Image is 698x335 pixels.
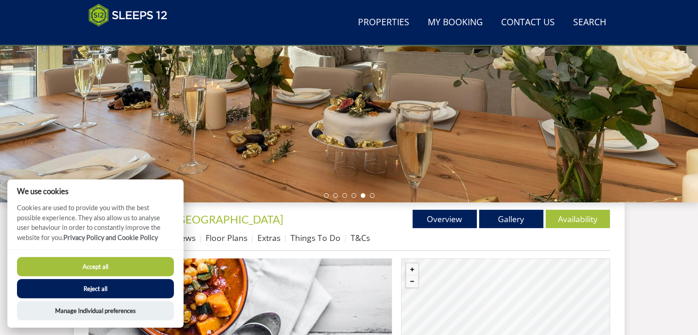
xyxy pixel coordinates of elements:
[63,234,158,241] a: Privacy Policy and Cookie Policy
[354,12,413,33] a: Properties
[7,203,184,249] p: Cookies are used to provide you with the best possible experience. They also allow us to analyse ...
[17,279,174,298] button: Reject all
[89,4,168,27] img: Sleeps 12
[546,210,610,228] a: Availability
[17,301,174,320] button: Manage Individual preferences
[7,187,184,195] h2: We use cookies
[174,212,283,226] a: [GEOGRAPHIC_DATA]
[479,210,543,228] a: Gallery
[170,212,283,226] span: -
[206,232,247,243] a: Floor Plans
[570,12,610,33] a: Search
[406,263,418,275] button: Zoom in
[84,32,180,40] iframe: Customer reviews powered by Trustpilot
[351,232,370,243] a: T&Cs
[413,210,477,228] a: Overview
[497,12,558,33] a: Contact Us
[406,275,418,287] button: Zoom out
[424,12,486,33] a: My Booking
[17,257,174,276] button: Accept all
[290,232,341,243] a: Things To Do
[257,232,280,243] a: Extras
